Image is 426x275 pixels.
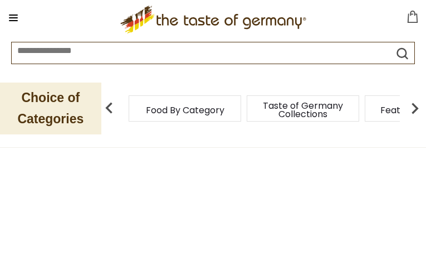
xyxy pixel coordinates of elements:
img: next arrow [404,97,426,119]
a: Food By Category [146,106,224,114]
a: Taste of Germany Collections [258,102,347,118]
img: previous arrow [98,97,120,119]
